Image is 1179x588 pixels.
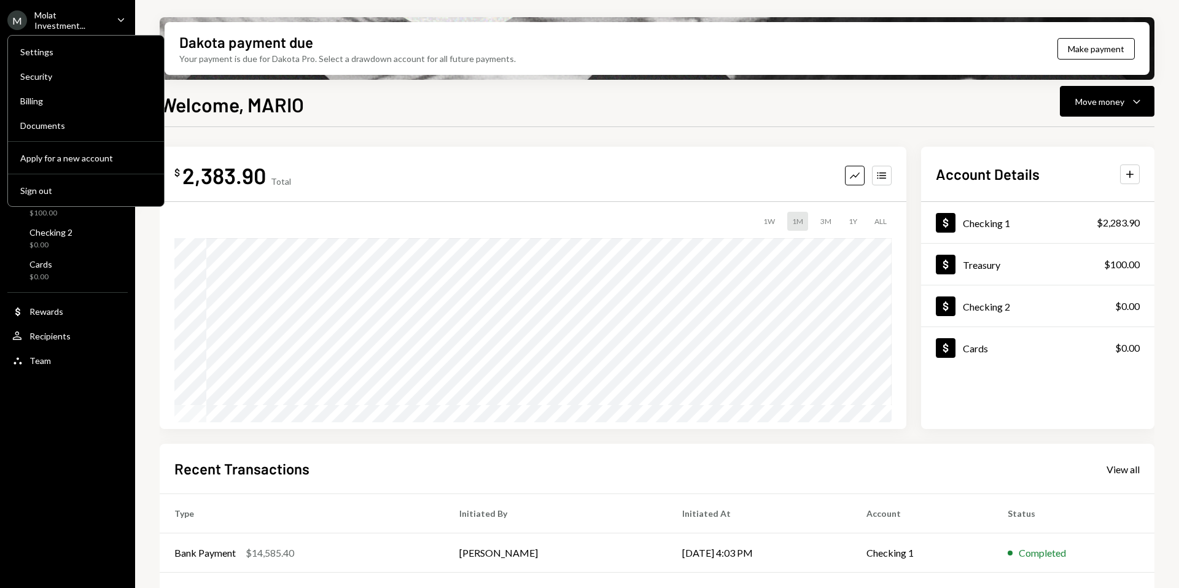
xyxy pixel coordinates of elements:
[179,52,516,65] div: Your payment is due for Dakota Pro. Select a drawdown account for all future payments.
[1097,215,1140,230] div: $2,283.90
[993,494,1154,533] th: Status
[7,325,128,347] a: Recipients
[29,306,63,317] div: Rewards
[182,161,266,189] div: 2,383.90
[246,546,294,560] div: $14,585.40
[921,327,1154,368] a: Cards$0.00
[174,458,309,479] h2: Recent Transactions
[174,166,180,179] div: $
[7,255,128,285] a: Cards$0.00
[963,301,1010,312] div: Checking 2
[445,533,667,573] td: [PERSON_NAME]
[1104,257,1140,272] div: $100.00
[13,41,159,63] a: Settings
[852,533,993,573] td: Checking 1
[870,212,892,231] div: ALL
[29,208,64,219] div: $100.00
[20,47,152,57] div: Settings
[667,533,852,573] td: [DATE] 4:03 PM
[29,227,72,238] div: Checking 2
[179,32,313,52] div: Dakota payment due
[13,90,159,112] a: Billing
[667,494,852,533] th: Initiated At
[174,546,236,560] div: Bank Payment
[445,494,667,533] th: Initiated By
[1060,86,1154,117] button: Move money
[815,212,836,231] div: 3M
[1019,546,1066,560] div: Completed
[7,349,128,371] a: Team
[852,494,993,533] th: Account
[20,71,152,82] div: Security
[1115,341,1140,355] div: $0.00
[844,212,862,231] div: 1Y
[271,176,291,187] div: Total
[13,180,159,202] button: Sign out
[758,212,780,231] div: 1W
[936,164,1040,184] h2: Account Details
[7,223,128,253] a: Checking 2$0.00
[1107,463,1140,476] div: View all
[29,272,52,282] div: $0.00
[20,153,152,163] div: Apply for a new account
[13,65,159,87] a: Security
[20,96,152,106] div: Billing
[29,240,72,250] div: $0.00
[13,114,159,136] a: Documents
[160,494,445,533] th: Type
[963,217,1010,229] div: Checking 1
[1057,38,1135,60] button: Make payment
[963,342,988,354] div: Cards
[29,331,71,341] div: Recipients
[921,244,1154,285] a: Treasury$100.00
[1115,299,1140,314] div: $0.00
[7,10,27,30] div: M
[29,355,51,366] div: Team
[787,212,808,231] div: 1M
[921,285,1154,327] a: Checking 2$0.00
[963,259,1000,271] div: Treasury
[1075,95,1124,108] div: Move money
[1107,462,1140,476] a: View all
[34,10,107,31] div: Molat Investment...
[20,120,152,131] div: Documents
[160,92,304,117] h1: Welcome, MARIO
[7,300,128,322] a: Rewards
[29,259,52,269] div: Cards
[921,202,1154,243] a: Checking 1$2,283.90
[20,185,152,196] div: Sign out
[13,147,159,169] button: Apply for a new account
